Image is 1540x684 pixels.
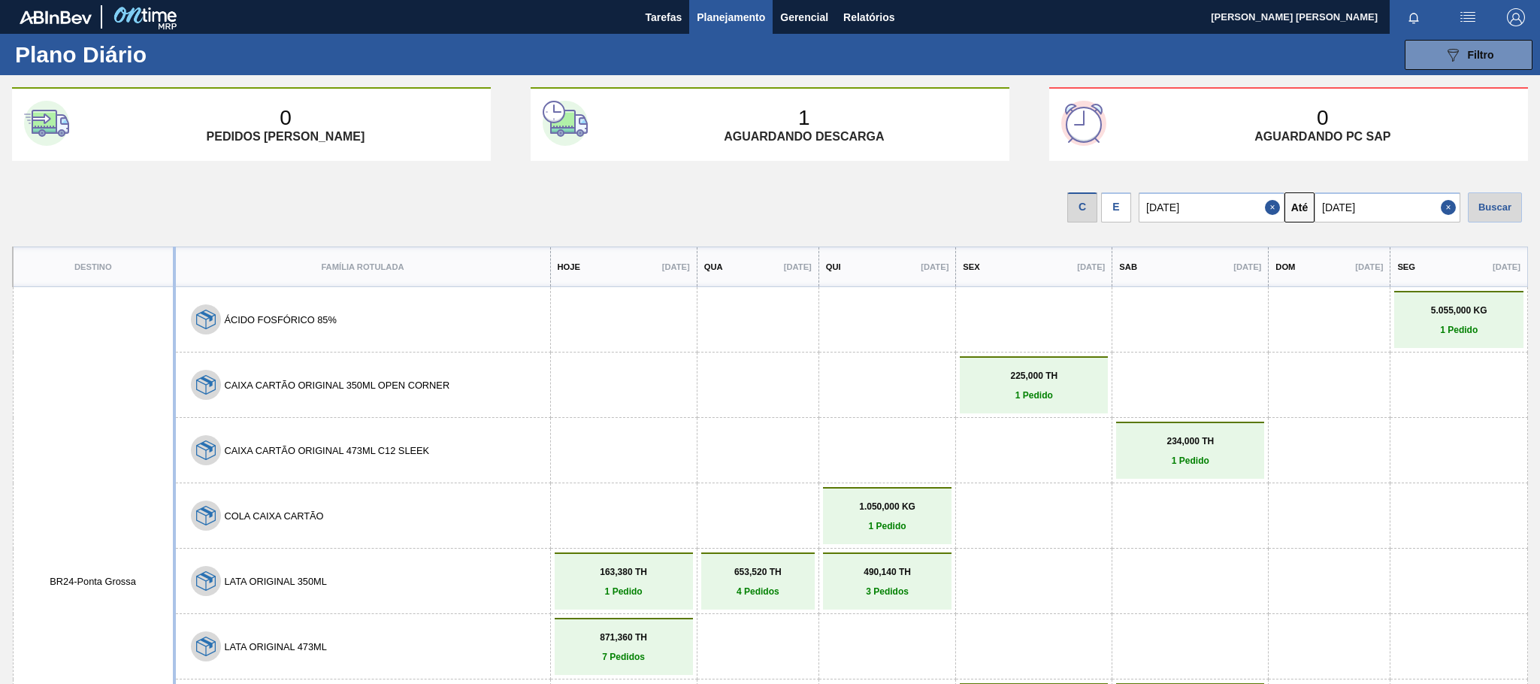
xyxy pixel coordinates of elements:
p: 1 Pedido [558,586,689,597]
p: 5.055,000 KG [1398,305,1520,316]
button: Até [1284,192,1315,222]
a: 5.055,000 KG1 Pedido [1398,305,1520,335]
p: 7 Pedidos [558,652,689,662]
img: 7hKVVNeldsGH5KwE07rPnOGsQy+SHCf9ftlnweef0E1el2YcIeEt5yaNqj+jPq4oMsVpG1vCxiwYEd4SvddTlxqBvEWZPhf52... [196,440,216,460]
div: Visão Data de Entrega [1101,189,1131,222]
span: Filtro [1468,49,1494,61]
p: Qui [826,262,841,271]
p: [DATE] [662,262,690,271]
p: Qua [704,262,723,271]
img: first-card-icon [24,101,69,146]
p: [DATE] [1493,262,1520,271]
p: 163,380 TH [558,567,689,577]
button: CAIXA CARTÃO ORIGINAL 350ML OPEN CORNER [225,380,450,391]
a: 653,520 TH4 Pedidos [705,567,811,597]
p: Hoje [558,262,580,271]
button: Notificações [1390,7,1438,28]
p: 0 [1317,106,1329,130]
p: 1 Pedido [1120,455,1260,466]
th: Destino [13,247,174,287]
a: 1.050,000 KG1 Pedido [827,501,949,531]
img: second-card-icon [543,101,588,146]
p: [DATE] [1233,262,1261,271]
p: Aguardando descarga [724,130,884,144]
p: 1 Pedido [964,390,1104,401]
p: Sex [963,262,979,271]
img: 7hKVVNeldsGH5KwE07rPnOGsQy+SHCf9ftlnweef0E1el2YcIeEt5yaNqj+jPq4oMsVpG1vCxiwYEd4SvddTlxqBvEWZPhf52... [196,310,216,329]
a: 871,360 TH7 Pedidos [558,632,689,662]
p: 225,000 TH [964,371,1104,381]
button: COLA CAIXA CARTÃO [225,510,324,522]
button: LATA ORIGINAL 350ML [225,576,327,587]
input: dd/mm/yyyy [1139,192,1284,222]
a: 225,000 TH1 Pedido [964,371,1104,401]
input: dd/mm/yyyy [1315,192,1460,222]
p: Dom [1275,262,1295,271]
p: [DATE] [1355,262,1383,271]
img: Logout [1507,8,1525,26]
div: Visão data de Coleta [1067,189,1097,222]
p: 1 [798,106,810,130]
p: 1 Pedido [827,521,949,531]
p: 1.050,000 KG [827,501,949,512]
button: Close [1441,192,1460,222]
p: 871,360 TH [558,632,689,643]
p: 3 Pedidos [827,586,949,597]
img: 7hKVVNeldsGH5KwE07rPnOGsQy+SHCf9ftlnweef0E1el2YcIeEt5yaNqj+jPq4oMsVpG1vCxiwYEd4SvddTlxqBvEWZPhf52... [196,637,216,656]
p: [DATE] [921,262,949,271]
img: 7hKVVNeldsGH5KwE07rPnOGsQy+SHCf9ftlnweef0E1el2YcIeEt5yaNqj+jPq4oMsVpG1vCxiwYEd4SvddTlxqBvEWZPhf52... [196,571,216,591]
img: userActions [1459,8,1477,26]
p: 0 [280,106,292,130]
button: CAIXA CARTÃO ORIGINAL 473ML C12 SLEEK [225,445,430,456]
p: [DATE] [1077,262,1105,271]
a: 234,000 TH1 Pedido [1120,436,1260,466]
img: 7hKVVNeldsGH5KwE07rPnOGsQy+SHCf9ftlnweef0E1el2YcIeEt5yaNqj+jPq4oMsVpG1vCxiwYEd4SvddTlxqBvEWZPhf52... [196,375,216,395]
div: E [1101,192,1131,222]
button: Close [1265,192,1284,222]
p: 490,140 TH [827,567,949,577]
p: Pedidos [PERSON_NAME] [207,130,365,144]
p: 4 Pedidos [705,586,811,597]
p: Aguardando PC SAP [1254,130,1390,144]
button: LATA ORIGINAL 473ML [225,641,327,652]
img: TNhmsLtSVTkK8tSr43FrP2fwEKptu5GPRR3wAAAABJRU5ErkJggg== [20,11,92,24]
p: 653,520 TH [705,567,811,577]
span: Tarefas [645,8,682,26]
p: [DATE] [784,262,812,271]
button: Filtro [1405,40,1532,70]
p: 234,000 TH [1120,436,1260,446]
a: 163,380 TH1 Pedido [558,567,689,597]
h1: Plano Diário [15,46,278,63]
a: 490,140 TH3 Pedidos [827,567,949,597]
p: Seg [1397,262,1415,271]
button: ÁCIDO FOSFÓRICO 85% [225,314,337,325]
div: C [1067,192,1097,222]
img: third-card-icon [1061,101,1106,146]
p: Sab [1119,262,1137,271]
span: Planejamento [697,8,765,26]
img: 7hKVVNeldsGH5KwE07rPnOGsQy+SHCf9ftlnweef0E1el2YcIeEt5yaNqj+jPq4oMsVpG1vCxiwYEd4SvddTlxqBvEWZPhf52... [196,506,216,525]
p: 1 Pedido [1398,325,1520,335]
div: Buscar [1468,192,1522,222]
th: Família Rotulada [174,247,551,287]
span: Gerencial [780,8,828,26]
span: Relatórios [843,8,894,26]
